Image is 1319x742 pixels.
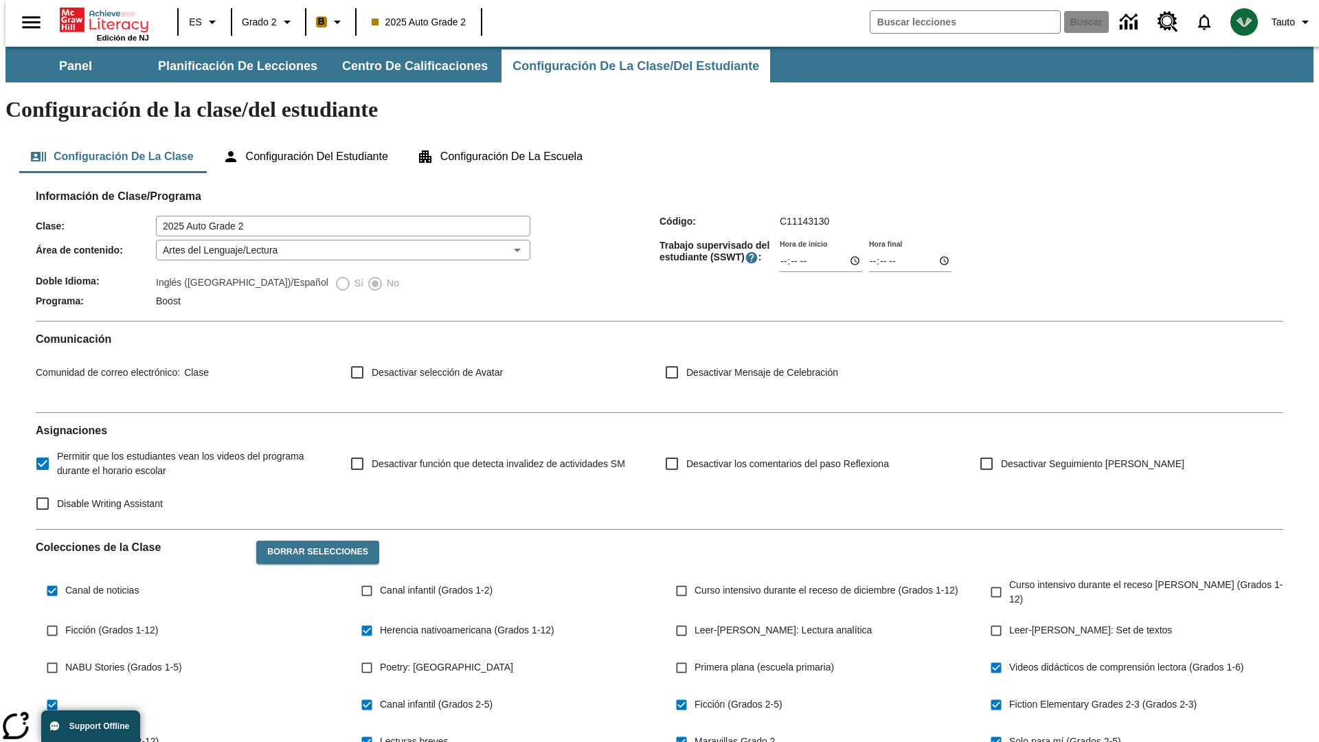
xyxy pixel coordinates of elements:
button: Abrir el menú lateral [11,2,52,43]
label: Inglés ([GEOGRAPHIC_DATA])/Español [156,276,328,292]
button: Configuración de la clase [19,140,205,173]
a: Portada [60,6,149,34]
span: Canal de noticias [65,583,139,598]
h2: Comunicación [36,333,1283,346]
span: Herencia nativoamericana (Grados 1-12) [380,623,554,638]
button: Perfil/Configuración [1266,10,1319,34]
h2: Información de Clase/Programa [36,190,1283,203]
span: Tauto [1272,15,1295,30]
span: Sí [351,276,363,291]
span: Planificación de lecciones [158,58,317,74]
a: Notificaciones [1186,4,1222,40]
button: Lenguaje: ES, Selecciona un idioma [183,10,227,34]
div: Información de Clase/Programa [36,203,1283,310]
div: Subbarra de navegación [5,49,771,82]
span: Trabajo supervisado del estudiante (SSWT) : [659,240,780,265]
input: Buscar campo [870,11,1060,33]
span: Desactivar función que detecta invalidez de actividades SM [372,457,625,471]
label: Hora final [869,238,902,249]
label: Hora de inicio [780,238,827,249]
span: Permitir que los estudiantes vean los videos del programa durante el horario escolar [57,449,328,478]
span: Clase [180,367,209,378]
span: Programa : [36,295,156,306]
span: Disable Writing Assistant [57,497,163,511]
div: Subbarra de navegación [5,47,1314,82]
a: Centro de información [1112,3,1149,41]
button: Escoja un nuevo avatar [1222,4,1266,40]
div: Portada [60,5,149,42]
div: Asignaciones [36,424,1283,518]
div: Artes del Lenguaje/Lectura [156,240,530,260]
span: Support Offline [69,721,129,731]
span: B [318,13,325,30]
span: Canal infantil (Grados 2-5) [380,697,493,712]
span: No [383,276,399,291]
button: Configuración del estudiante [212,140,399,173]
span: Desactivar selección de Avatar [372,366,503,380]
button: Grado: Grado 2, Elige un grado [236,10,301,34]
button: Planificación de lecciones [147,49,328,82]
span: Leer-[PERSON_NAME]: Lectura analítica [695,623,872,638]
span: Poetry: [GEOGRAPHIC_DATA] [380,660,513,675]
button: Configuración de la escuela [406,140,594,173]
h2: Colecciones de la Clase [36,541,245,554]
button: Boost El color de la clase es anaranjado claro. Cambiar el color de la clase. [311,10,351,34]
span: C11143130 [780,216,829,227]
span: Código : [659,216,780,227]
div: Configuración de la clase/del estudiante [19,140,1300,173]
span: Configuración de la clase/del estudiante [512,58,759,74]
span: Panel [59,58,92,74]
span: Curso intensivo durante el receso de diciembre (Grados 1-12) [695,583,958,598]
h1: Configuración de la clase/del estudiante [5,97,1314,122]
span: Curso intensivo durante el receso [PERSON_NAME] (Grados 1-12) [1009,578,1283,607]
span: Doble Idioma : [36,276,156,286]
span: ES [189,15,202,30]
span: Ficción (Grados 2-5) [695,697,782,712]
span: NABU Stories (Grados 1-5) [65,660,182,675]
span: Desactivar los comentarios del paso Reflexiona [686,457,889,471]
span: Canal infantil (Grados 1-2) [380,583,493,598]
span: Fiction Elementary Grades 2-3 (Grados 2-3) [1009,697,1197,712]
h2: Asignaciones [36,424,1283,437]
span: Edición de NJ [97,34,149,42]
span: Clase : [36,221,156,232]
span: Primera plana (escuela primaria) [695,660,834,675]
span: Leer-[PERSON_NAME]: Set de textos [1009,623,1172,638]
button: Panel [7,49,144,82]
button: Support Offline [41,710,140,742]
span: Centro de calificaciones [342,58,488,74]
span: 2025 Auto Grade 2 [372,15,466,30]
span: Videos didácticos de comprensión lectora (Grados 1-6) [1009,660,1243,675]
span: Comunidad de correo electrónico : [36,367,180,378]
div: Comunicación [36,333,1283,401]
span: Área de contenido : [36,245,156,256]
span: Ficción (Grados 1-12) [65,623,158,638]
button: Configuración de la clase/del estudiante [501,49,770,82]
img: avatar image [1230,8,1258,36]
span: Boost [156,295,181,306]
span: Desactivar Mensaje de Celebración [686,366,838,380]
a: Centro de recursos, Se abrirá en una pestaña nueva. [1149,3,1186,41]
span: Desactivar Seguimiento [PERSON_NAME] [1001,457,1184,471]
button: Centro de calificaciones [331,49,499,82]
button: El Tiempo Supervisado de Trabajo Estudiantil es el período durante el cual los estudiantes pueden... [745,251,758,265]
button: Borrar selecciones [256,541,379,564]
span: Grado 2 [242,15,277,30]
input: Clase [156,216,530,236]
